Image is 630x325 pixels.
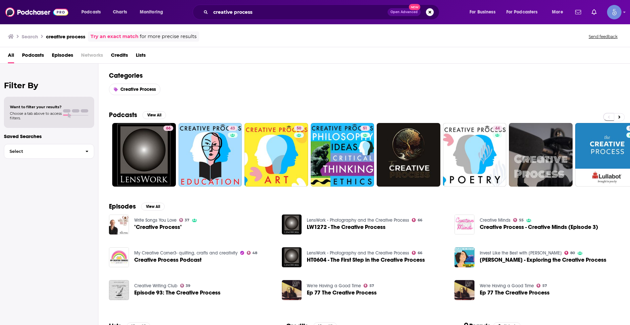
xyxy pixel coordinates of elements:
[282,247,302,267] img: HT0604 - The First Step in the Creative Process
[607,5,621,19] img: User Profile
[363,125,367,132] span: 51
[77,7,109,17] button: open menu
[502,7,547,17] button: open menu
[4,81,94,90] h2: Filter By
[109,7,131,17] a: Charts
[480,250,562,256] a: Invest Like the Best with Patrick O'Shaughnessy
[109,280,129,300] img: Episode 93: The Creative Process
[109,202,136,211] h2: Episodes
[46,33,85,40] h3: creative process
[443,123,507,187] a: 44
[282,280,302,300] img: Ep 77 The Creative Process
[470,8,495,17] span: For Business
[5,6,68,18] img: Podchaser - Follow, Share and Rate Podcasts
[493,126,502,131] a: 44
[390,10,418,14] span: Open Advanced
[244,123,308,187] a: 50
[52,50,73,63] a: Episodes
[230,125,235,132] span: 43
[134,290,220,295] span: Episode 93: The Creative Process
[311,123,374,187] a: 51
[140,33,197,40] span: for more precise results
[140,8,163,17] span: Monitoring
[388,8,421,16] button: Open AdvancedNew
[369,284,374,287] span: 57
[480,283,534,289] a: We're Having a Good Time
[360,126,370,131] a: 51
[141,203,165,211] button: View All
[228,126,238,131] a: 43
[418,219,422,222] span: 66
[136,50,146,63] a: Lists
[552,8,563,17] span: More
[211,7,388,17] input: Search podcasts, credits, & more...
[454,280,474,300] a: Ep 77 The Creative Process
[412,218,422,222] a: 66
[4,149,80,153] span: Select
[480,224,598,230] a: Creative Process - Creative Minds (Episode 3)
[91,33,138,40] a: Try an exact match
[513,218,524,222] a: 55
[113,8,127,17] span: Charts
[589,7,599,18] a: Show notifications dropdown
[111,50,128,63] a: Credits
[109,214,129,234] img: "Creative Process"
[109,71,619,80] h2: Categories
[307,224,386,230] span: LW1272 - The Creative Process
[570,252,575,254] span: 80
[307,283,361,289] a: We're Having a Good Time
[81,8,101,17] span: Podcasts
[364,284,374,288] a: 57
[109,111,166,119] a: PodcastsView All
[186,284,190,287] span: 39
[134,283,178,289] a: Creative Writing Club
[120,87,156,92] span: Creative Process
[480,290,550,295] a: Ep 77 The Creative Process
[4,144,94,159] button: Select
[163,126,173,131] a: 66
[109,247,129,267] img: Creative Process Podcast
[142,111,166,119] button: View All
[307,290,377,295] span: Ep 77 The Creative Process
[573,7,584,18] a: Show notifications dropdown
[166,125,171,132] span: 66
[179,218,190,222] a: 37
[495,125,500,132] span: 44
[454,214,474,234] a: Creative Process - Creative Minds (Episode 3)
[185,219,189,222] span: 37
[307,217,409,223] a: LensWork - Photography and the Creative Process
[536,284,547,288] a: 57
[8,50,14,63] a: All
[22,50,44,63] a: Podcasts
[542,284,547,287] span: 57
[418,252,422,254] span: 66
[587,34,619,39] button: Send feedback
[178,123,242,187] a: 43
[252,252,257,254] span: 48
[547,7,571,17] button: open menu
[134,224,182,230] a: "Creative Process"
[307,257,425,263] a: HT0604 - The First Step in the Creative Process
[480,257,606,263] a: Suzanne Ciani - Exploring the Creative Process
[297,125,301,132] span: 50
[607,5,621,19] span: Logged in as Spiral5-G1
[294,126,304,131] a: 50
[307,250,409,256] a: LensWork - Photography and the Creative Process
[10,105,62,109] span: Want to filter your results?
[134,257,201,263] a: Creative Process Podcast
[112,123,176,187] a: 66
[109,202,165,211] a: EpisodesView All
[10,111,62,120] span: Choose a tab above to access filters.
